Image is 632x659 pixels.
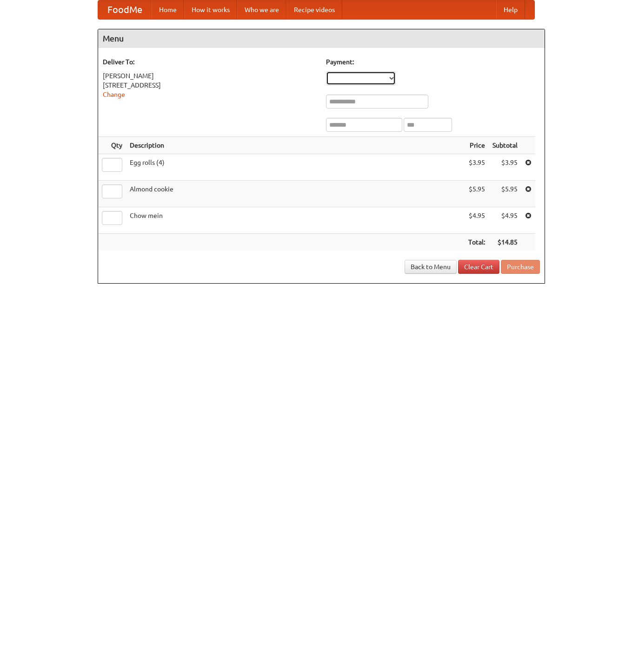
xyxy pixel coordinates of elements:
a: FoodMe [98,0,152,19]
th: Price [465,137,489,154]
div: [PERSON_NAME] [103,71,317,81]
td: $4.95 [489,207,521,234]
th: Subtotal [489,137,521,154]
button: Purchase [501,260,540,274]
td: $5.95 [489,181,521,207]
h5: Payment: [326,57,540,67]
td: $4.95 [465,207,489,234]
a: Who we are [237,0,286,19]
th: Qty [98,137,126,154]
td: $3.95 [465,154,489,181]
th: Description [126,137,465,154]
a: Help [496,0,525,19]
a: Back to Menu [405,260,457,274]
td: Egg rolls (4) [126,154,465,181]
td: Almond cookie [126,181,465,207]
a: Clear Cart [458,260,499,274]
h5: Deliver To: [103,57,317,67]
a: Home [152,0,184,19]
td: $3.95 [489,154,521,181]
th: $14.85 [489,234,521,251]
th: Total: [465,234,489,251]
a: Change [103,91,125,98]
td: Chow mein [126,207,465,234]
h4: Menu [98,29,545,48]
a: How it works [184,0,237,19]
a: Recipe videos [286,0,342,19]
td: $5.95 [465,181,489,207]
div: [STREET_ADDRESS] [103,81,317,90]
